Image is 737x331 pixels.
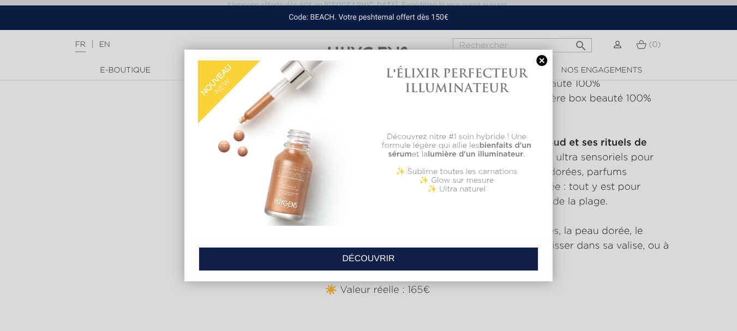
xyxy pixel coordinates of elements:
[374,133,540,159] p: Découvrez nitre #1 soin hybride ! Une formule légère qui allie les et la .
[199,247,539,271] a: DÉCOUVRIR
[388,142,531,158] b: bienfaits d'un sérum
[374,176,540,185] p: ✨ Glow sur mesure
[374,167,540,176] p: ✨ Sublime toutes les carnations
[374,66,540,95] h1: L'ÉLIXIR PERFECTEUR ILLUMINATEUR
[428,151,523,158] b: lumière d'un illuminateur
[374,185,540,194] p: ✨ Ultra naturel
